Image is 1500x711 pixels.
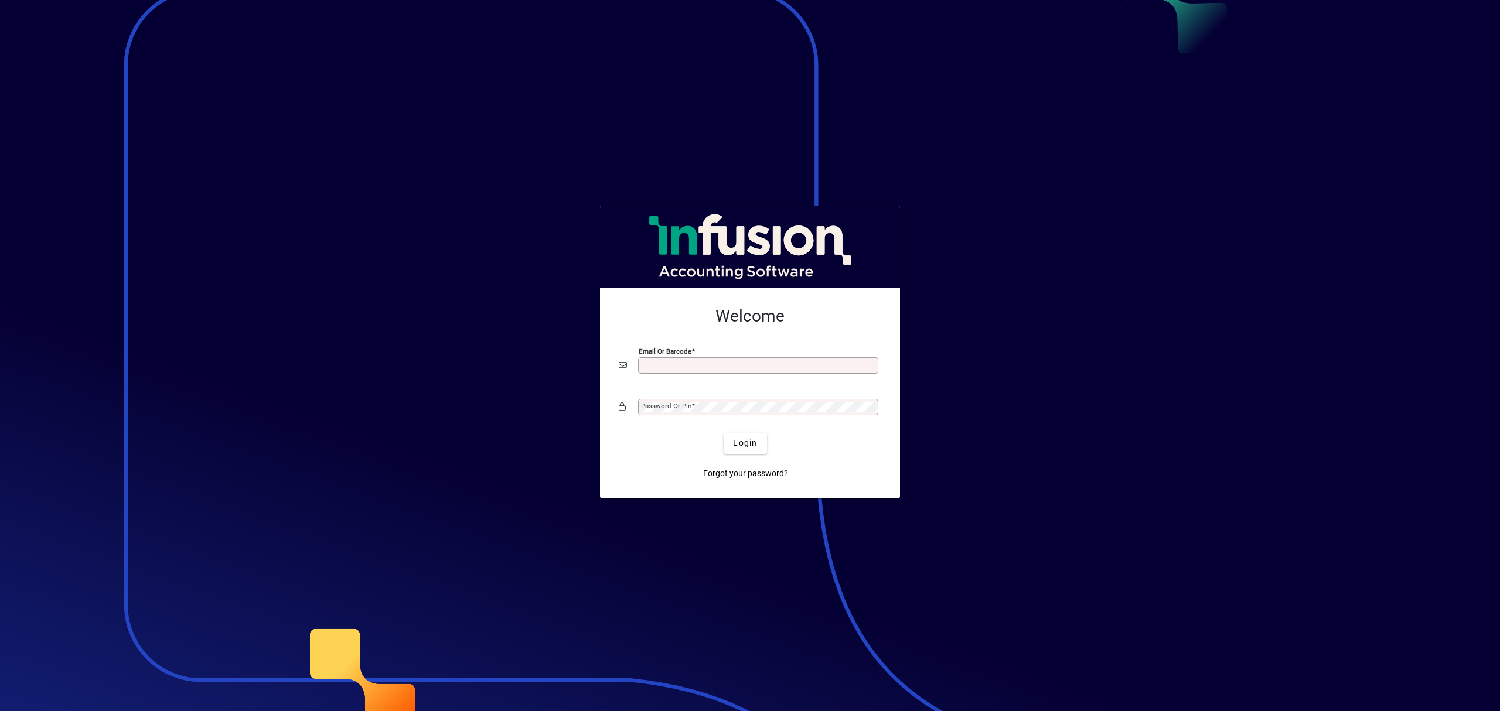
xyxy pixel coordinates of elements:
mat-label: Password or Pin [641,402,691,410]
span: Forgot your password? [703,467,788,480]
mat-label: Email or Barcode [639,347,691,355]
a: Forgot your password? [698,463,793,484]
h2: Welcome [619,306,881,326]
button: Login [724,433,766,454]
span: Login [733,437,757,449]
